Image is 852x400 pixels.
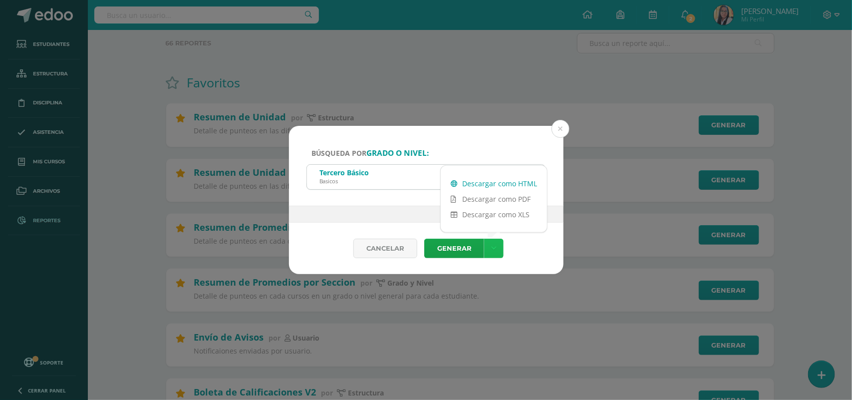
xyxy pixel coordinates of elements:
[552,120,569,138] button: Close (Esc)
[441,191,547,207] a: Descargar como PDF
[353,239,417,258] div: Cancelar
[311,148,429,158] span: Búsqueda por
[307,165,546,189] input: ej. Primero primaria, etc.
[319,168,369,177] div: Tercero Básico
[424,239,484,258] a: Generar
[441,176,547,191] a: Descargar como HTML
[319,177,369,185] div: Basicos
[441,207,547,222] a: Descargar como XLS
[367,148,429,158] strong: grado o nivel:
